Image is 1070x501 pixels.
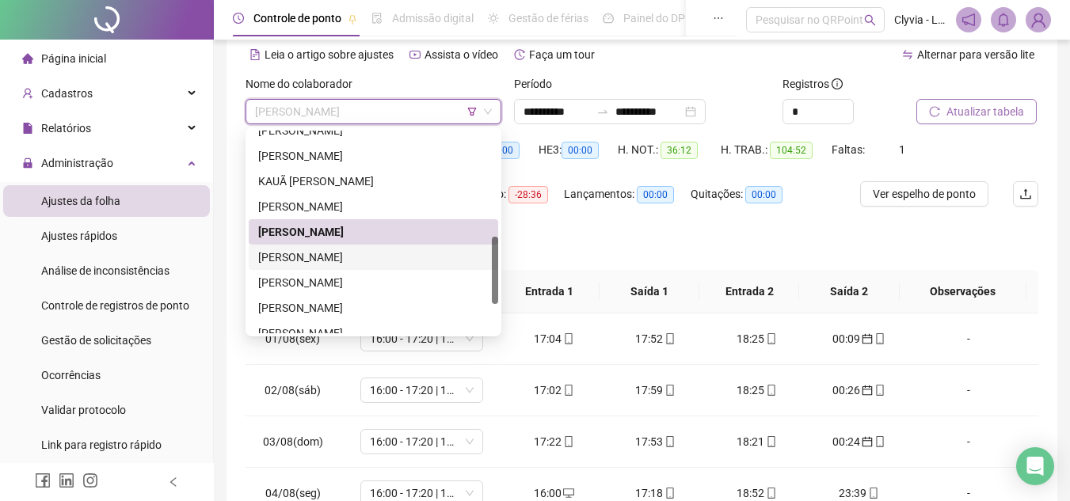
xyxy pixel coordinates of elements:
[1026,8,1050,32] img: 83774
[922,381,1015,399] div: -
[41,438,162,451] span: Link para registro rápido
[770,142,813,159] span: 104:52
[922,330,1015,347] div: -
[35,473,51,488] span: facebook
[894,11,946,28] span: Clyvia - LIPSFIHA
[41,334,151,347] span: Gestão de solicitações
[764,333,777,344] span: mobile
[860,181,988,207] button: Ver espelho de ponto
[603,13,614,24] span: dashboard
[249,321,498,346] div: MILENA DA SILVA PAIVA
[59,473,74,488] span: linkedin
[371,13,383,24] span: file-done
[22,123,33,134] span: file
[600,270,699,313] th: Saída 1
[249,143,498,169] div: JOSYANDERSON FERREIRA GUIMARÃES
[516,381,592,399] div: 17:02
[514,49,525,60] span: history
[912,283,1014,300] span: Observações
[41,264,169,277] span: Análise de inconsistências
[873,385,885,396] span: mobile
[508,186,548,203] span: -28:36
[719,330,795,347] div: 18:25
[764,436,777,447] span: mobile
[562,436,574,447] span: mobile
[41,122,91,135] span: Relatórios
[663,436,676,447] span: mobile
[258,249,489,266] div: [PERSON_NAME]
[873,185,976,203] span: Ver espelho de ponto
[922,433,1015,450] div: -
[249,270,498,295] div: MARIA FABRICIA DE SOUZA RODRIGUES
[961,13,976,27] span: notification
[663,385,676,396] span: mobile
[41,52,106,65] span: Página inicial
[916,99,1037,124] button: Atualizar tabela
[41,299,189,312] span: Controle de registros de ponto
[713,13,724,24] span: ellipsis
[258,198,489,215] div: [PERSON_NAME]
[249,219,498,245] div: LUCIMAR ALVES DE SOUSA COÊLHO
[832,143,867,156] span: Faltas:
[258,223,489,241] div: [PERSON_NAME]
[564,185,691,203] div: Lançamentos:
[899,143,905,156] span: 1
[618,141,721,159] div: H. NOT.:
[764,385,777,396] span: mobile
[467,107,477,116] span: filter
[663,488,676,499] span: mobile
[562,488,574,499] span: desktop
[370,378,474,402] span: 16:00 - 17:20 | 17:50 - 23:30
[719,381,795,399] div: 18:25
[258,147,489,165] div: [PERSON_NAME]
[249,295,498,321] div: MATHEUS URIEL BEZERRA LEITE
[246,75,363,93] label: Nome do colaborador
[719,433,795,450] div: 18:21
[821,330,897,347] div: 00:09
[265,487,321,499] span: 04/08(seg)
[508,12,588,25] span: Gestão de férias
[917,48,1034,61] span: Alternar para versão lite
[41,87,93,100] span: Cadastros
[249,118,498,143] div: JOSÉ DANIEL DE SOUZA SILVA
[799,270,899,313] th: Saída 2
[348,14,357,24] span: pushpin
[258,325,489,342] div: [PERSON_NAME]
[860,333,873,344] span: calendar
[392,12,474,25] span: Admissão digital
[946,103,1024,120] span: Atualizar tabela
[41,157,113,169] span: Administração
[900,270,1026,313] th: Observações
[500,270,600,313] th: Entrada 1
[168,476,179,488] span: left
[637,186,674,203] span: 00:00
[529,48,595,61] span: Faça um tour
[691,185,802,203] div: Quitações:
[370,430,474,454] span: 16:00 - 17:20 | 17:50 - 00:00
[483,107,493,116] span: down
[258,299,489,317] div: [PERSON_NAME]
[265,48,394,61] span: Leia o artigo sobre ajustes
[721,141,832,159] div: H. TRAB.:
[253,12,341,25] span: Controle de ponto
[860,436,873,447] span: calendar
[233,13,244,24] span: clock-circle
[832,78,843,89] span: info-circle
[821,381,897,399] div: 00:26
[41,230,117,242] span: Ajustes rápidos
[249,194,498,219] div: LUANA DE SOUSA LIMA
[866,488,879,499] span: mobile
[562,385,574,396] span: mobile
[514,75,562,93] label: Período
[22,53,33,64] span: home
[539,141,618,159] div: HE 3:
[623,12,685,25] span: Painel do DP
[996,13,1011,27] span: bell
[618,433,694,450] div: 17:53
[488,13,499,24] span: sun
[596,105,609,118] span: to
[873,436,885,447] span: mobile
[516,330,592,347] div: 17:04
[663,333,676,344] span: mobile
[265,384,321,397] span: 02/08(sáb)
